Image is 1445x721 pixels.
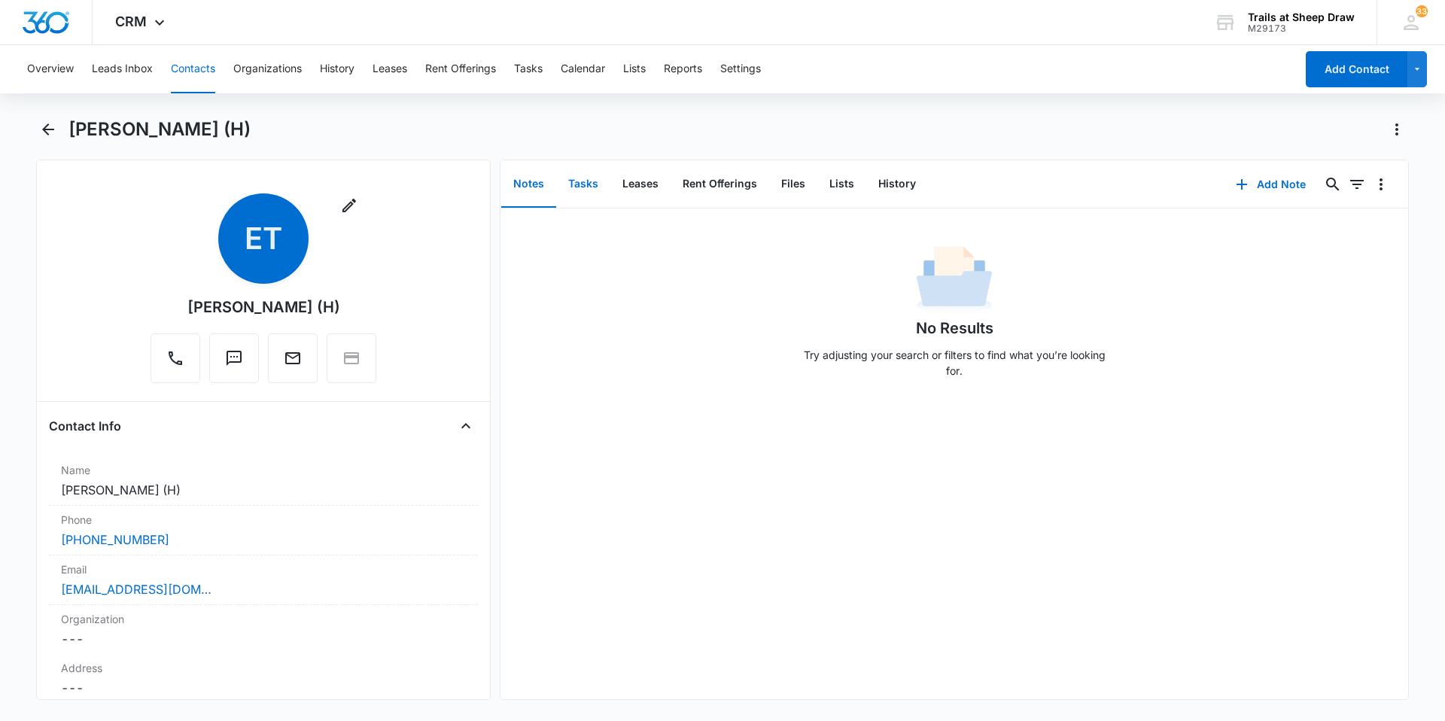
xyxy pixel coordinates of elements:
[268,333,318,383] button: Email
[49,456,478,506] div: Name[PERSON_NAME] (H)
[49,506,478,555] div: Phone[PHONE_NUMBER]
[171,45,215,93] button: Contacts
[1248,23,1355,34] div: account id
[610,161,671,208] button: Leases
[917,242,992,317] img: No Data
[1416,5,1428,17] span: 33
[151,333,200,383] button: Call
[49,605,478,654] div: Organization---
[209,333,259,383] button: Text
[514,45,543,93] button: Tasks
[1416,5,1428,17] div: notifications count
[209,357,259,370] a: Text
[373,45,407,93] button: Leases
[61,512,466,528] label: Phone
[233,45,302,93] button: Organizations
[49,417,121,435] h4: Contact Info
[796,347,1112,379] p: Try adjusting your search or filters to find what you’re looking for.
[664,45,702,93] button: Reports
[720,45,761,93] button: Settings
[49,654,478,704] div: Address---
[817,161,866,208] button: Lists
[115,14,147,29] span: CRM
[268,357,318,370] a: Email
[61,630,466,648] dd: ---
[68,118,251,141] h1: [PERSON_NAME] (H)
[1248,11,1355,23] div: account name
[36,117,59,141] button: Back
[1221,166,1321,202] button: Add Note
[769,161,817,208] button: Files
[61,531,169,549] a: [PHONE_NUMBER]
[1306,51,1407,87] button: Add Contact
[92,45,153,93] button: Leads Inbox
[556,161,610,208] button: Tasks
[1385,117,1409,141] button: Actions
[1345,172,1369,196] button: Filters
[671,161,769,208] button: Rent Offerings
[49,555,478,605] div: Email[EMAIL_ADDRESS][DOMAIN_NAME]
[61,679,466,697] dd: ---
[151,357,200,370] a: Call
[561,45,605,93] button: Calendar
[501,161,556,208] button: Notes
[61,660,466,676] label: Address
[916,317,993,339] h1: No Results
[218,193,309,284] span: ET
[61,481,466,499] dd: [PERSON_NAME] (H)
[1369,172,1393,196] button: Overflow Menu
[61,561,466,577] label: Email
[320,45,354,93] button: History
[61,611,466,627] label: Organization
[1321,172,1345,196] button: Search...
[61,580,211,598] a: [EMAIL_ADDRESS][DOMAIN_NAME]
[623,45,646,93] button: Lists
[27,45,74,93] button: Overview
[187,296,340,318] div: [PERSON_NAME] (H)
[61,462,466,478] label: Name
[866,161,928,208] button: History
[454,414,478,438] button: Close
[425,45,496,93] button: Rent Offerings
